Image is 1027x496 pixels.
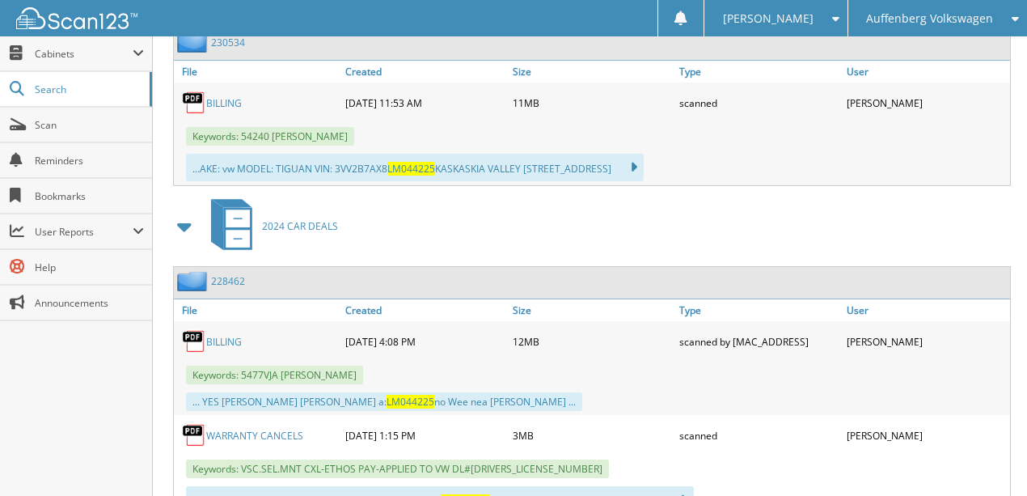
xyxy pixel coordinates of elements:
a: 2024 CAR DEALS [201,194,338,258]
img: PDF.png [182,423,206,447]
img: PDF.png [182,329,206,354]
span: Announcements [35,296,144,310]
a: 228462 [211,274,245,288]
div: [PERSON_NAME] [843,325,1010,358]
a: File [174,299,341,321]
span: User Reports [35,225,133,239]
a: WARRANTY CANCELS [206,429,303,443]
span: [PERSON_NAME] [723,14,814,23]
a: BILLING [206,96,242,110]
div: scanned [675,87,843,119]
a: Created [341,61,509,83]
div: [PERSON_NAME] [843,419,1010,451]
div: 3MB [509,419,676,451]
a: User [843,299,1010,321]
a: Size [509,299,676,321]
div: [DATE] 4:08 PM [341,325,509,358]
a: Created [341,299,509,321]
span: LM044225 [387,162,435,176]
a: Type [675,61,843,83]
div: ... YES [PERSON_NAME] [PERSON_NAME] a: no Wee nea [PERSON_NAME] ... [186,392,582,411]
span: Auffenberg Volkswagen [866,14,993,23]
span: Help [35,261,144,274]
span: Cabinets [35,47,133,61]
a: User [843,61,1010,83]
div: scanned by [MAC_ADDRESS] [675,325,843,358]
a: 230534 [211,36,245,49]
div: [DATE] 1:15 PM [341,419,509,451]
img: folder2.png [177,271,211,291]
div: [PERSON_NAME] [843,87,1010,119]
span: Keywords: VSC.SEL.MNT CXL-ETHOS PAY-APPLIED TO VW DL#[DRIVERS_LICENSE_NUMBER] [186,460,609,478]
div: ...AKE: vw MODEL: TIGUAN VIN: 3VV2B7AX8 KASKASKIA VALLEY [STREET_ADDRESS] [186,154,644,181]
div: [DATE] 11:53 AM [341,87,509,119]
img: PDF.png [182,91,206,115]
span: Keywords: 5477VJA [PERSON_NAME] [186,366,363,384]
img: folder2.png [177,32,211,53]
a: File [174,61,341,83]
span: Bookmarks [35,189,144,203]
iframe: Chat Widget [946,418,1027,496]
img: scan123-logo-white.svg [16,7,137,29]
div: 11MB [509,87,676,119]
div: scanned [675,419,843,451]
span: Reminders [35,154,144,167]
span: Keywords: 54240 [PERSON_NAME] [186,127,354,146]
span: Search [35,83,142,96]
a: Type [675,299,843,321]
span: Scan [35,118,144,132]
div: 12MB [509,325,676,358]
span: 2024 CAR DEALS [262,219,338,233]
span: LM044225 [387,395,434,409]
a: BILLING [206,335,242,349]
a: Size [509,61,676,83]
